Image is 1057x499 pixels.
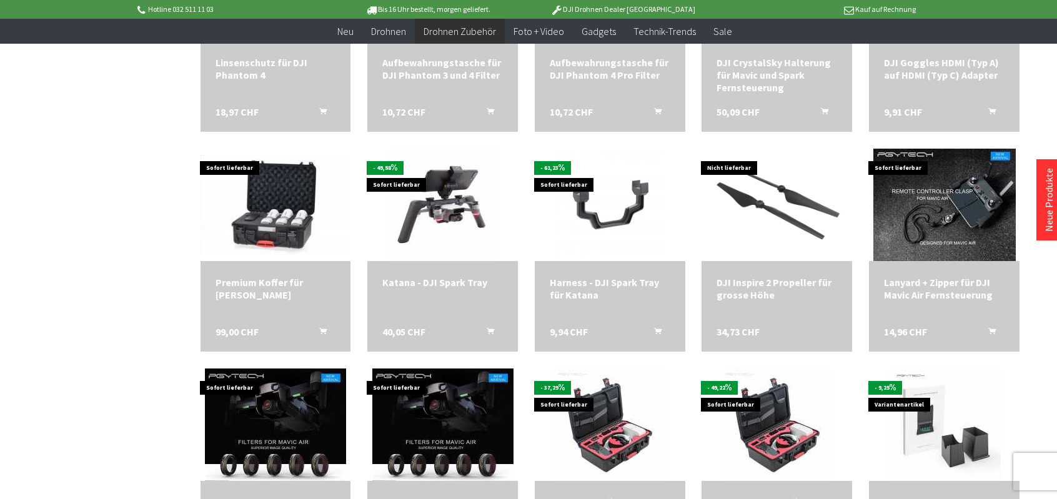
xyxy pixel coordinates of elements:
[424,25,496,37] span: Drohnen Zubehör
[382,106,425,118] span: 10,72 CHF
[553,149,666,261] img: Harness - DJI Spark Tray für Katana
[884,325,927,338] span: 14,96 CHF
[582,25,616,37] span: Gadgets
[550,276,670,301] a: Harness - DJI Spark Tray für Katana 9,94 CHF In den Warenkorb
[415,19,505,44] a: Drohnen Zubehör
[717,276,837,301] div: DJI Inspire 2 Propeller für grosse Höhe
[472,325,502,342] button: In den Warenkorb
[884,276,1005,301] div: Lanyard + Zipper für DJI Mavic Air Fernsteuerung
[884,56,1005,81] div: DJI Goggles HDMI (Typ A) auf HDMI (Typ C) Adapter
[1043,168,1055,232] a: Neue Produkte
[550,276,670,301] div: Harness - DJI Spark Tray für Katana
[973,325,1003,342] button: In den Warenkorb
[330,2,525,17] p: Bis 16 Uhr bestellt, morgen geliefert.
[550,56,670,81] div: Aufbewahrungstasche für DJI Phantom 4 Pro Filter
[337,25,354,37] span: Neu
[702,155,852,255] img: DJI Inspire 2 Propeller für grosse Höhe
[216,325,259,338] span: 99,00 CHF
[201,155,351,255] img: Premium Koffer für DJI Akkus
[216,56,336,81] a: Linsenschutz für DJI Phantom 4 18,97 CHF In den Warenkorb
[387,149,499,261] img: Katana - DJI Spark Tray
[717,56,837,94] a: DJI CrystalSky Halterung für Mavic und Spark Fernsteuerung 50,09 CHF In den Warenkorb
[362,19,415,44] a: Drohnen
[525,2,720,17] p: DJI Drohnen Dealer [GEOGRAPHIC_DATA]
[135,2,330,17] p: Hotline 032 511 11 03
[304,106,334,122] button: In den Warenkorb
[216,56,336,81] div: Linsenschutz für DJI Phantom 4
[514,25,564,37] span: Foto + Video
[372,368,514,481] img: Polfilterset für DJI Mavic Air (ND4-PL, ND8-PL, ND16-PL, ND32-PL)
[216,276,336,301] a: Premium Koffer für [PERSON_NAME] 99,00 CHF In den Warenkorb
[304,325,334,342] button: In den Warenkorb
[884,106,922,118] span: 9,91 CHF
[639,325,669,342] button: In den Warenkorb
[717,325,760,338] span: 34,73 CHF
[573,19,625,44] a: Gadgets
[973,106,1003,122] button: In den Warenkorb
[371,25,406,37] span: Drohnen
[382,56,503,81] div: Aufbewahrungstasche für DJI Phantom 3 und 4 Filter
[472,106,502,122] button: In den Warenkorb
[721,368,833,481] img: Premium Rollkoffer für DJI Goggles und Mavic Pro
[216,106,259,118] span: 18,97 CHF
[505,19,573,44] a: Foto + Video
[873,149,1016,261] img: Lanyard + Zipper für DJI Mavic Air Fernsteuerung
[382,325,425,338] span: 40,05 CHF
[639,106,669,122] button: In den Warenkorb
[717,56,837,94] div: DJI CrystalSky Halterung für Mavic und Spark Fernsteuerung
[717,106,760,118] span: 50,09 CHF
[329,19,362,44] a: Neu
[884,276,1005,301] a: Lanyard + Zipper für DJI Mavic Air Fernsteuerung 14,96 CHF In den Warenkorb
[550,106,593,118] span: 10,72 CHF
[205,368,346,481] img: Filterset für DJI Mavic Air (ND4, ND8, ND16, ND32)
[216,276,336,301] div: Premium Koffer für [PERSON_NAME]
[884,56,1005,81] a: DJI Goggles HDMI (Typ A) auf HDMI (Typ C) Adapter 9,91 CHF In den Warenkorb
[382,56,503,81] a: Aufbewahrungstasche für DJI Phantom 3 und 4 Filter 10,72 CHF In den Warenkorb
[550,325,588,338] span: 9,94 CHF
[633,25,696,37] span: Technik-Trends
[713,25,732,37] span: Sale
[382,276,503,289] div: Katana - DJI Spark Tray
[705,19,741,44] a: Sale
[625,19,705,44] a: Technik-Trends
[550,56,670,81] a: Aufbewahrungstasche für DJI Phantom 4 Pro Filter 10,72 CHF In den Warenkorb
[720,2,915,17] p: Kauf auf Rechnung
[888,368,1001,481] img: Blendschutz/Sonnenschutz Pro für Tablet
[806,106,836,122] button: In den Warenkorb
[717,276,837,301] a: DJI Inspire 2 Propeller für grosse Höhe 34,73 CHF
[553,368,666,481] img: Premium Koffer für DJI Goggles und Mavic
[382,276,503,289] a: Katana - DJI Spark Tray 40,05 CHF In den Warenkorb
